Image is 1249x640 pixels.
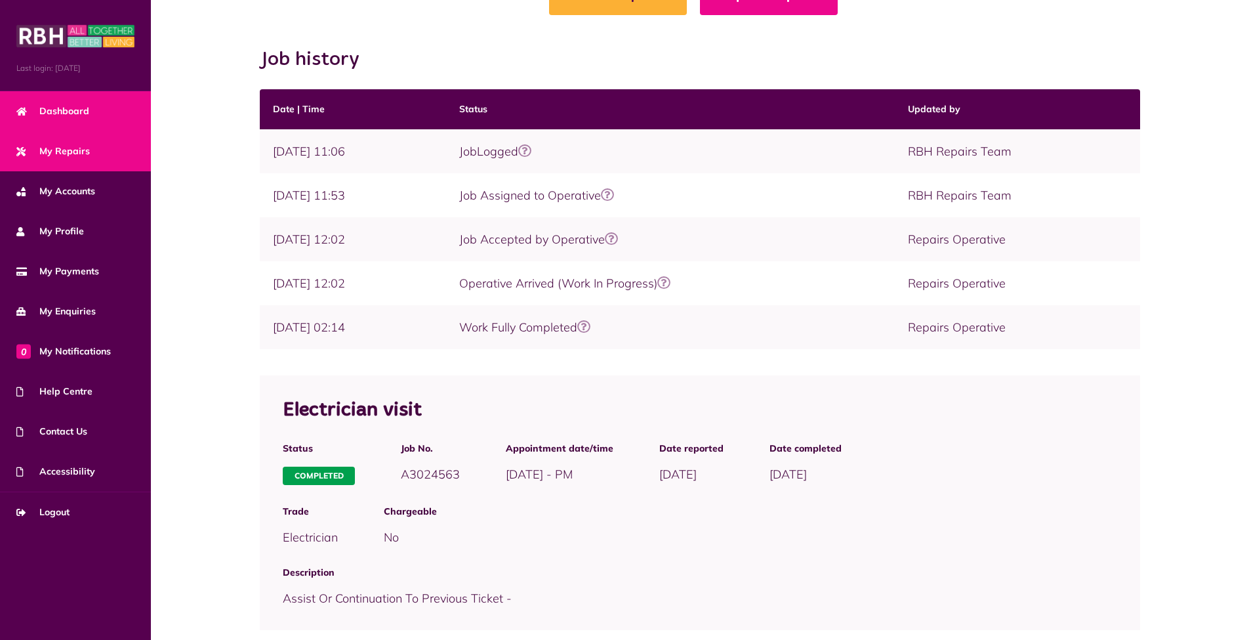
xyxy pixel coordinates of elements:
span: Logout [16,505,70,519]
td: Job Assigned to Operative [446,173,895,217]
span: A3024563 [401,467,460,482]
td: JobLogged [446,129,895,173]
td: Work Fully Completed [446,305,895,349]
span: [DATE] [659,467,697,482]
span: My Enquiries [16,305,96,318]
td: [DATE] 12:02 [260,261,445,305]
td: [DATE] 11:06 [260,129,445,173]
span: Electrician visit [283,400,422,420]
td: [DATE] 12:02 [260,217,445,261]
span: Dashboard [16,104,89,118]
img: MyRBH [16,23,134,49]
td: RBH Repairs Team [895,173,1140,217]
span: [DATE] - PM [506,467,573,482]
span: Electrician [283,530,338,545]
td: [DATE] 11:53 [260,173,445,217]
span: Last login: [DATE] [16,62,134,74]
span: Description [283,566,1117,580]
span: My Payments [16,265,99,278]
td: Repairs Operative [895,261,1140,305]
span: My Notifications [16,345,111,358]
span: My Accounts [16,184,95,198]
th: Updated by [895,89,1140,129]
span: Accessibility [16,465,95,479]
span: Job No. [401,442,460,456]
span: Chargeable [384,505,1117,519]
td: Operative Arrived (Work In Progress) [446,261,895,305]
span: Status [283,442,355,456]
span: My Profile [16,224,84,238]
span: Contact Us [16,425,87,438]
th: Date | Time [260,89,445,129]
td: RBH Repairs Team [895,129,1140,173]
span: My Repairs [16,144,90,158]
span: Date completed [769,442,842,456]
td: Job Accepted by Operative [446,217,895,261]
span: No [384,530,399,545]
th: Status [446,89,895,129]
span: Trade [283,505,338,519]
td: [DATE] 02:14 [260,305,445,349]
span: Appointment date/time [506,442,613,456]
td: Repairs Operative [895,217,1140,261]
span: [DATE] [769,467,807,482]
span: Date reported [659,442,724,456]
span: Help Centre [16,385,92,398]
h2: Job history [260,48,1140,72]
td: Repairs Operative [895,305,1140,349]
span: Assist Or Continuation To Previous Ticket - [283,591,512,606]
span: Completed [283,467,355,485]
span: 0 [16,344,31,358]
